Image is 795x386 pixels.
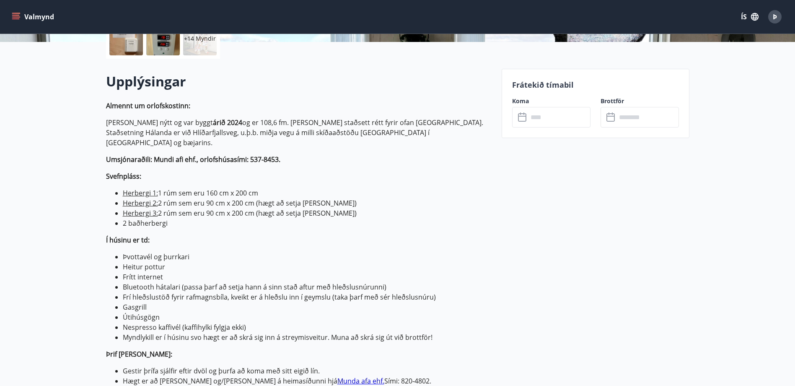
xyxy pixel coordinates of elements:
[123,366,492,376] li: Gestir þrífa sjálfir eftir dvöl og þurfa að koma með sitt eigið lín.
[123,208,492,218] li: 2 rúm sem eru 90 cm x 200 cm (hægt að setja [PERSON_NAME])
[337,376,384,386] a: Munda afa ehf.
[123,198,492,208] li: 2 rúm sem eru 90 cm x 200 cm (hægt að setja [PERSON_NAME])
[123,188,492,198] li: 1 rúm sem eru 160 cm x 200 cm
[123,302,492,312] li: Gasgrill
[512,97,590,105] label: Koma
[213,118,242,127] strong: árið 2024
[123,262,492,272] li: Heitur pottur
[123,272,492,282] li: Frítt internet
[106,117,492,148] p: [PERSON_NAME] nýtt og var byggt og er 108,6 fm. [PERSON_NAME] staðsett rétt fyrir ofan [GEOGRAPHI...
[123,322,492,332] li: Nespresso kaffivél (kaffihylki fylgja ekki)
[123,312,492,322] li: Útihúsgögn
[123,282,492,292] li: Bluetooth hátalari (passa þarf að setja hann á sinn stað aftur með hleðslusnúrunni)
[765,7,785,27] button: Þ
[184,34,216,43] p: +14 Myndir
[123,218,492,228] li: 2 baðherbergi
[123,376,492,386] li: Hægt er að [PERSON_NAME] og/[PERSON_NAME] á heimasíðunni hjá Sími: 820-4802.
[123,209,158,218] ins: Herbergi 3:
[512,79,679,90] p: Frátekið tímabil
[123,188,158,198] ins: Herbergi 1:
[601,97,679,105] label: Brottför
[123,332,492,342] li: Myndlykill er í húsinu svo hægt er að skrá sig inn á streymisveitur. Muna að skrá sig út við brot...
[106,72,492,91] h2: Upplýsingar
[106,172,141,181] strong: Svefnpláss:
[123,198,158,208] ins: Herbergi 2:
[106,349,172,359] strong: Þrif [PERSON_NAME]:
[773,12,777,21] span: Þ
[123,292,492,302] li: Frí hleðslustöð fyrir rafmagnsbíla, kveikt er á hleðslu inn í geymslu (taka þarf með sér hleðslus...
[10,9,57,24] button: menu
[106,235,150,245] strong: Í húsinu er td:
[736,9,763,24] button: ÍS
[123,252,492,262] li: Þvottavél og þurrkari
[106,155,280,164] strong: Umsjónaraðili: Mundi afi ehf., orlofshúsasími: 537-8453.
[106,101,190,110] strong: Almennt um orlofskostinn:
